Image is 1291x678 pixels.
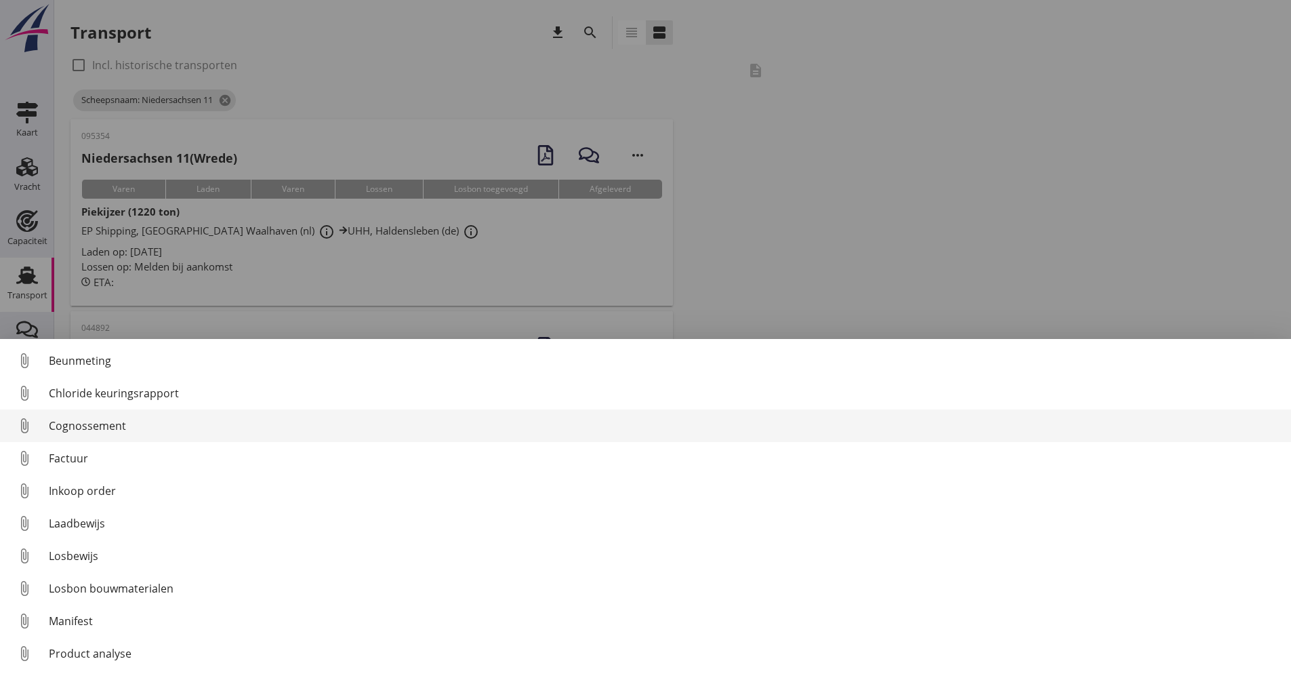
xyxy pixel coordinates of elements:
div: Losbon bouwmaterialen [49,580,1280,597]
i: attach_file [14,415,35,437]
i: attach_file [14,513,35,534]
i: attach_file [14,610,35,632]
i: attach_file [14,545,35,567]
i: attach_file [14,447,35,469]
div: Losbewijs [49,548,1280,564]
div: Chloride keuringsrapport [49,385,1280,401]
div: Inkoop order [49,483,1280,499]
i: attach_file [14,643,35,664]
div: Product analyse [49,645,1280,662]
i: attach_file [14,480,35,502]
div: Factuur [49,450,1280,466]
div: Laadbewijs [49,515,1280,532]
div: Beunmeting [49,353,1280,369]
i: attach_file [14,382,35,404]
i: attach_file [14,350,35,372]
i: attach_file [14,578,35,599]
div: Cognossement [49,418,1280,434]
div: Manifest [49,613,1280,629]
